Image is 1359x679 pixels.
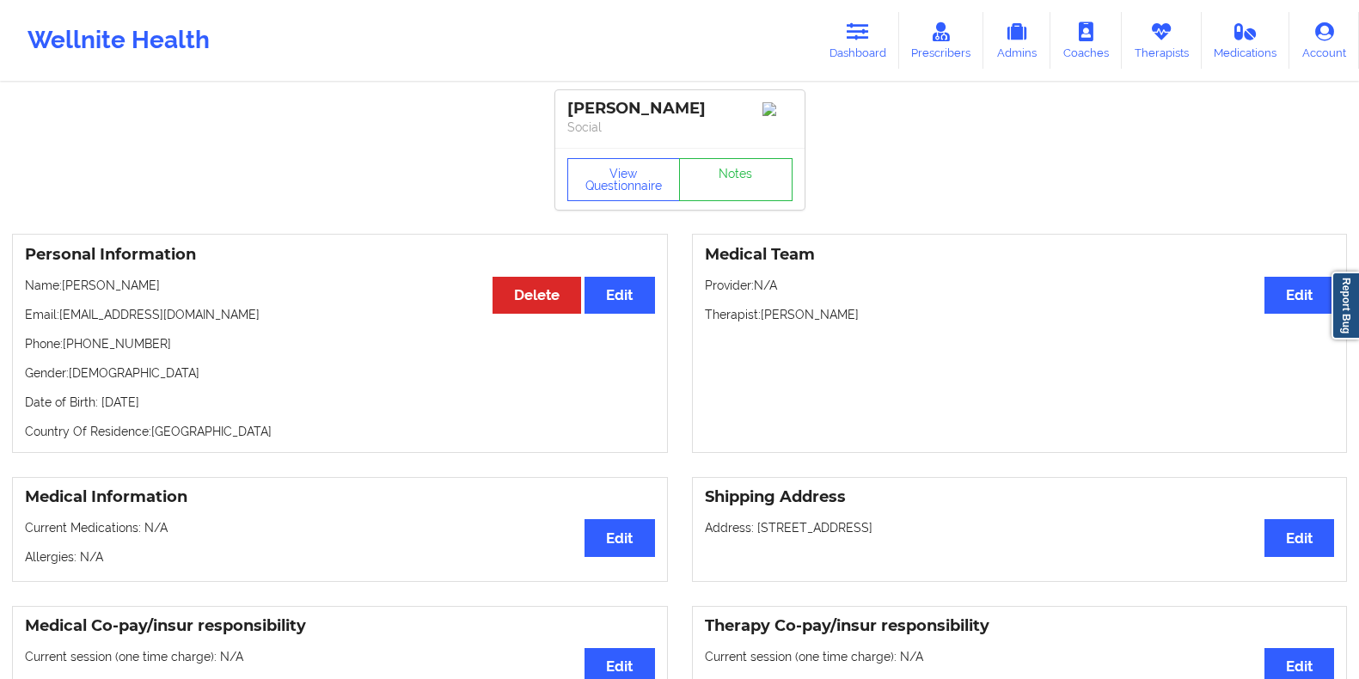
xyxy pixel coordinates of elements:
[1122,12,1202,69] a: Therapists
[705,306,1335,323] p: Therapist: [PERSON_NAME]
[25,277,655,294] p: Name: [PERSON_NAME]
[25,245,655,265] h3: Personal Information
[25,423,655,440] p: Country Of Residence: [GEOGRAPHIC_DATA]
[899,12,984,69] a: Prescribers
[705,487,1335,507] h3: Shipping Address
[585,277,654,314] button: Edit
[1050,12,1122,69] a: Coaches
[762,102,793,116] img: Image%2Fplaceholer-image.png
[25,364,655,382] p: Gender: [DEMOGRAPHIC_DATA]
[705,648,1335,665] p: Current session (one time charge): N/A
[1264,277,1334,314] button: Edit
[585,519,654,556] button: Edit
[705,245,1335,265] h3: Medical Team
[567,99,793,119] div: [PERSON_NAME]
[1289,12,1359,69] a: Account
[705,519,1335,536] p: Address: [STREET_ADDRESS]
[1331,272,1359,339] a: Report Bug
[25,548,655,566] p: Allergies: N/A
[567,119,793,136] p: Social
[493,277,581,314] button: Delete
[1264,519,1334,556] button: Edit
[705,616,1335,636] h3: Therapy Co-pay/insur responsibility
[25,519,655,536] p: Current Medications: N/A
[705,277,1335,294] p: Provider: N/A
[25,616,655,636] h3: Medical Co-pay/insur responsibility
[679,158,793,201] a: Notes
[25,648,655,665] p: Current session (one time charge): N/A
[25,487,655,507] h3: Medical Information
[25,335,655,352] p: Phone: [PHONE_NUMBER]
[817,12,899,69] a: Dashboard
[25,394,655,411] p: Date of Birth: [DATE]
[25,306,655,323] p: Email: [EMAIL_ADDRESS][DOMAIN_NAME]
[983,12,1050,69] a: Admins
[567,158,681,201] button: View Questionnaire
[1202,12,1290,69] a: Medications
